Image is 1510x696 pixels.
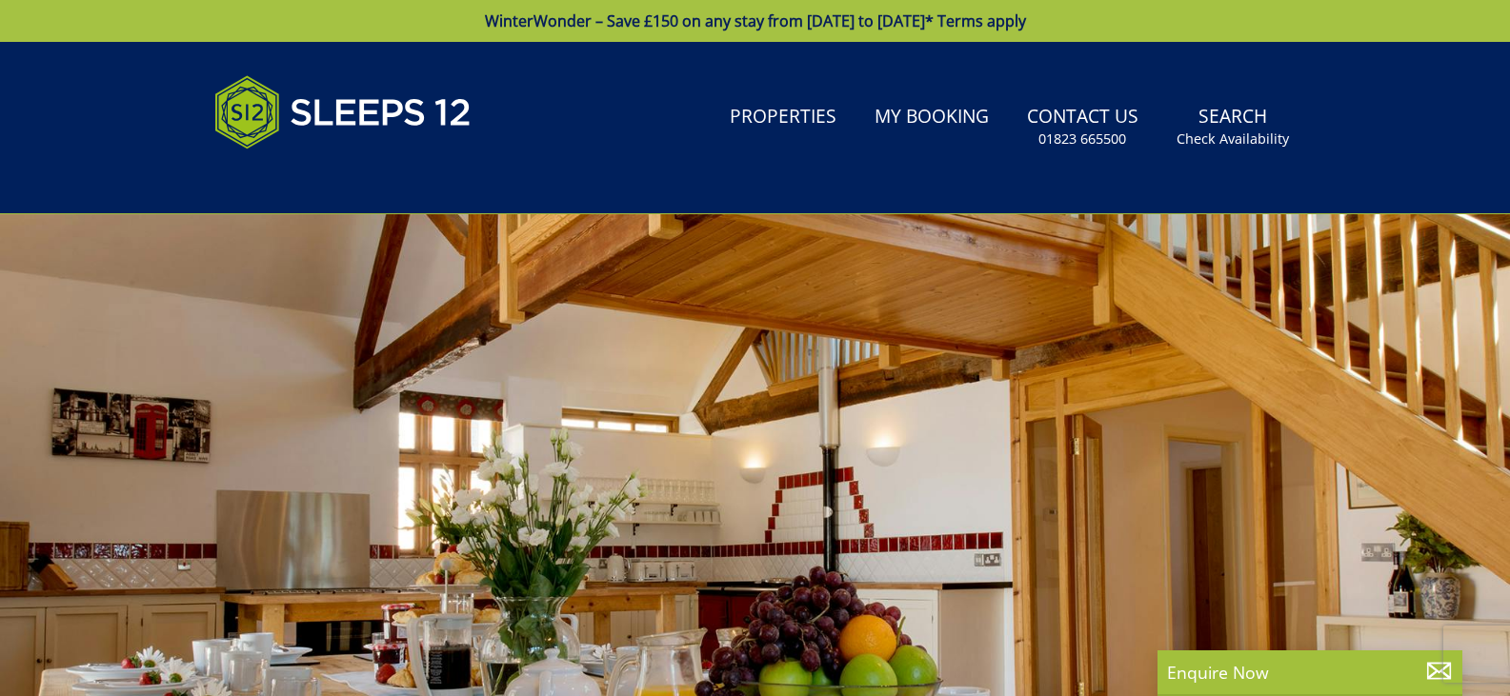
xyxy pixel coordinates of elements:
small: Check Availability [1177,129,1289,149]
a: SearchCheck Availability [1169,96,1297,158]
small: 01823 665500 [1038,129,1126,149]
a: Properties [722,96,844,139]
iframe: Customer reviews powered by Trustpilot [205,171,405,188]
p: Enquire Now [1167,660,1453,685]
a: Contact Us01823 665500 [1019,96,1146,158]
img: Sleeps 12 [214,65,472,160]
a: My Booking [867,96,997,139]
